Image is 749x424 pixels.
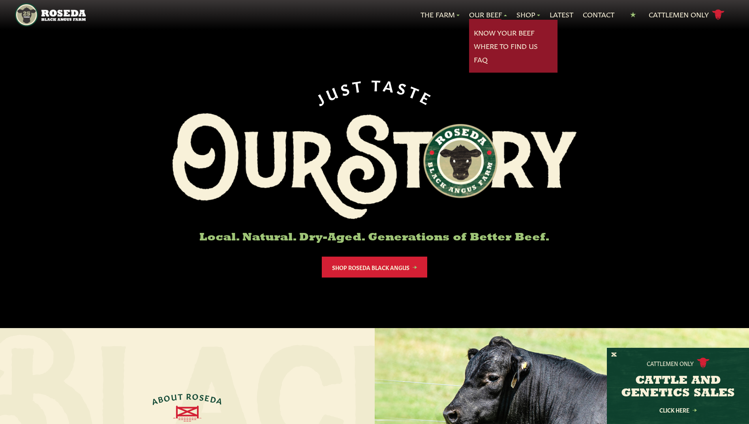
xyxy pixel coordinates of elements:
[323,82,342,102] span: U
[173,113,577,219] img: Roseda Black Aangus Farm
[312,88,329,107] span: J
[516,9,540,20] a: Shop
[178,391,184,400] span: T
[396,79,411,97] span: S
[474,28,535,38] a: Know Your Beef
[173,232,577,244] h6: Local. Natural. Dry-Aged. Generations of Better Beef.
[192,391,200,400] span: O
[474,41,538,51] a: Where To Find Us
[204,393,211,402] span: E
[210,394,218,403] span: D
[642,407,713,413] a: Click Here
[611,351,617,359] button: X
[407,82,424,101] span: T
[474,54,488,65] a: FAQ
[372,76,384,92] span: T
[150,395,159,405] span: A
[338,78,354,96] span: S
[15,3,86,26] img: https://roseda.com/wp-content/uploads/2021/05/roseda-25-header.png
[186,391,192,400] span: R
[550,9,573,20] a: Latest
[649,8,725,22] a: Cattlemen Only
[171,392,178,401] span: U
[351,76,366,94] span: T
[199,392,205,401] span: S
[322,257,427,278] a: Shop Roseda Black Angus
[157,394,165,404] span: B
[150,391,224,405] div: ABOUT ROSEDA
[216,395,224,405] span: A
[469,9,507,20] a: Our Beef
[383,76,398,94] span: A
[420,9,460,20] a: The Farm
[617,375,739,400] h3: CATTLE AND GENETICS SALES
[312,76,437,107] div: JUST TASTE
[583,9,614,20] a: Contact
[163,392,172,402] span: O
[697,358,710,368] img: cattle-icon.svg
[647,359,694,367] p: Cattlemen Only
[419,88,437,107] span: E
